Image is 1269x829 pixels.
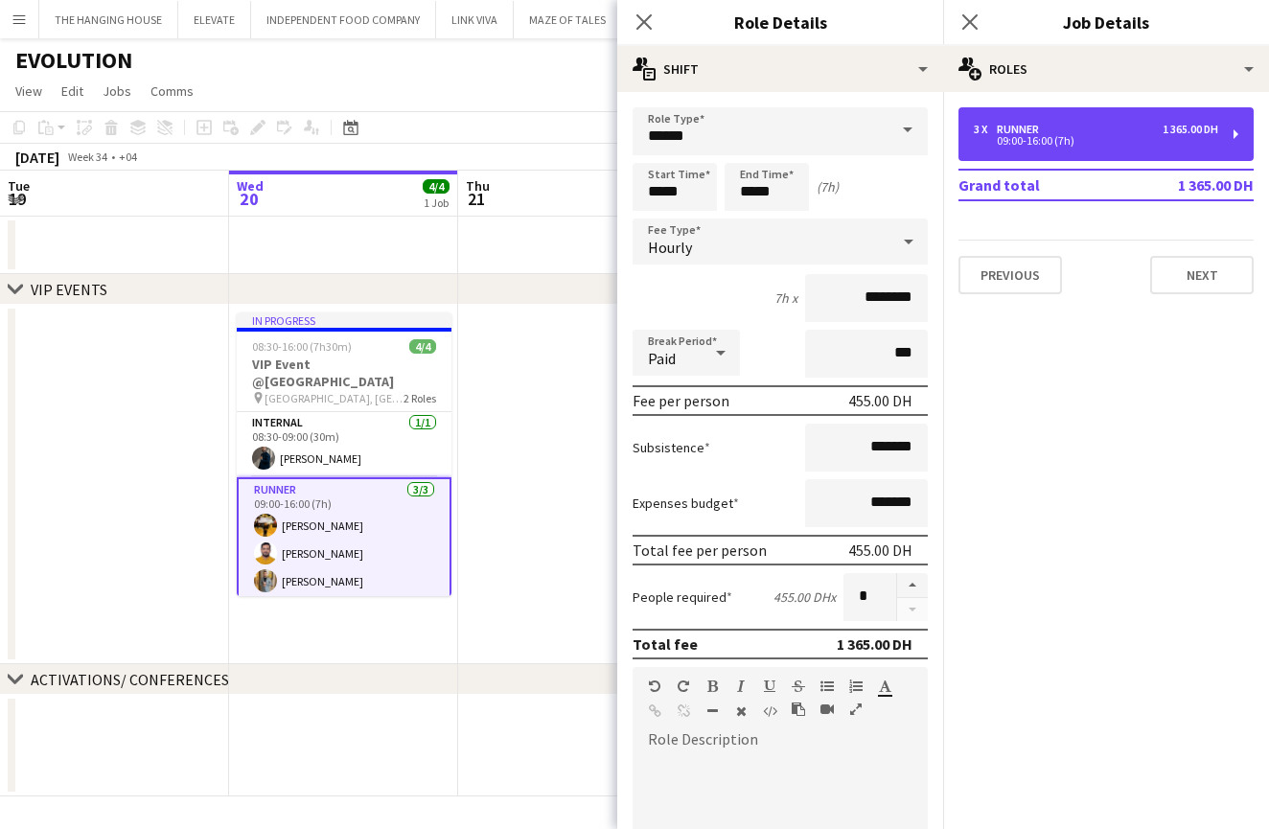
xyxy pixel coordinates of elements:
span: 20 [234,188,264,210]
button: Strikethrough [792,679,805,694]
div: Fee per person [633,391,729,410]
button: Bold [705,679,719,694]
div: Total fee [633,634,698,654]
div: 1 365.00 DH [1163,123,1218,136]
div: 455.00 DH [848,391,912,410]
app-card-role: Runner3/309:00-16:00 (7h)[PERSON_NAME][PERSON_NAME][PERSON_NAME] [237,477,451,602]
td: 1 365.00 DH [1133,170,1254,200]
button: LINK VIVA [436,1,514,38]
span: 2 Roles [404,391,436,405]
button: MAZE OF TALES [514,1,622,38]
app-card-role: Internal1/108:30-09:00 (30m)[PERSON_NAME] [237,412,451,477]
button: Horizontal Line [705,703,719,719]
button: Previous [958,256,1062,294]
div: 455.00 DH x [773,588,836,606]
div: 7h x [774,289,797,307]
span: 08:30-16:00 (7h30m) [252,339,352,354]
button: Undo [648,679,661,694]
label: Expenses budget [633,495,739,512]
span: Thu [466,177,490,195]
span: 4/4 [409,339,436,354]
span: Paid [648,349,676,368]
h3: VIP Event @[GEOGRAPHIC_DATA] [237,356,451,390]
button: Redo [677,679,690,694]
span: Jobs [103,82,131,100]
a: View [8,79,50,104]
button: Unordered List [820,679,834,694]
button: HTML Code [763,703,776,719]
button: Next [1150,256,1254,294]
label: People required [633,588,732,606]
span: [GEOGRAPHIC_DATA], [GEOGRAPHIC_DATA] [265,391,404,405]
span: View [15,82,42,100]
div: In progress [237,312,451,328]
div: 1 365.00 DH [837,634,912,654]
span: 21 [463,188,490,210]
span: Edit [61,82,83,100]
app-job-card: In progress08:30-16:00 (7h30m)4/4VIP Event @[GEOGRAPHIC_DATA] [GEOGRAPHIC_DATA], [GEOGRAPHIC_DATA... [237,312,451,596]
span: Wed [237,177,264,195]
button: Increase [897,573,928,598]
button: Ordered List [849,679,863,694]
div: [DATE] [15,148,59,167]
div: (7h) [817,178,839,196]
span: 4/4 [423,179,450,194]
div: Runner [997,123,1047,136]
span: Hourly [648,238,692,257]
div: VIP EVENTS [31,280,107,299]
a: Comms [143,79,201,104]
div: +04 [119,150,137,164]
div: 455.00 DH [848,541,912,560]
button: THE HANGING HOUSE [39,1,178,38]
div: 09:00-16:00 (7h) [974,136,1218,146]
button: Clear Formatting [734,703,748,719]
h3: Job Details [943,10,1269,35]
div: 1 Job [424,196,449,210]
button: Italic [734,679,748,694]
button: ELEVATE [178,1,251,38]
button: Paste as plain text [792,702,805,717]
td: Grand total [958,170,1133,200]
span: Tue [8,177,30,195]
h1: EVOLUTION [15,46,132,75]
label: Subsistence [633,439,710,456]
div: Roles [943,46,1269,92]
button: Insert video [820,702,834,717]
a: Jobs [95,79,139,104]
h3: Role Details [617,10,943,35]
button: INDEPENDENT FOOD COMPANY [251,1,436,38]
a: Edit [54,79,91,104]
span: Comms [150,82,194,100]
div: Shift [617,46,943,92]
button: Text Color [878,679,891,694]
button: Underline [763,679,776,694]
div: ACTIVATIONS/ CONFERENCES [31,670,229,689]
div: 3 x [974,123,997,136]
span: 19 [5,188,30,210]
div: Total fee per person [633,541,767,560]
button: Fullscreen [849,702,863,717]
span: Week 34 [63,150,111,164]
